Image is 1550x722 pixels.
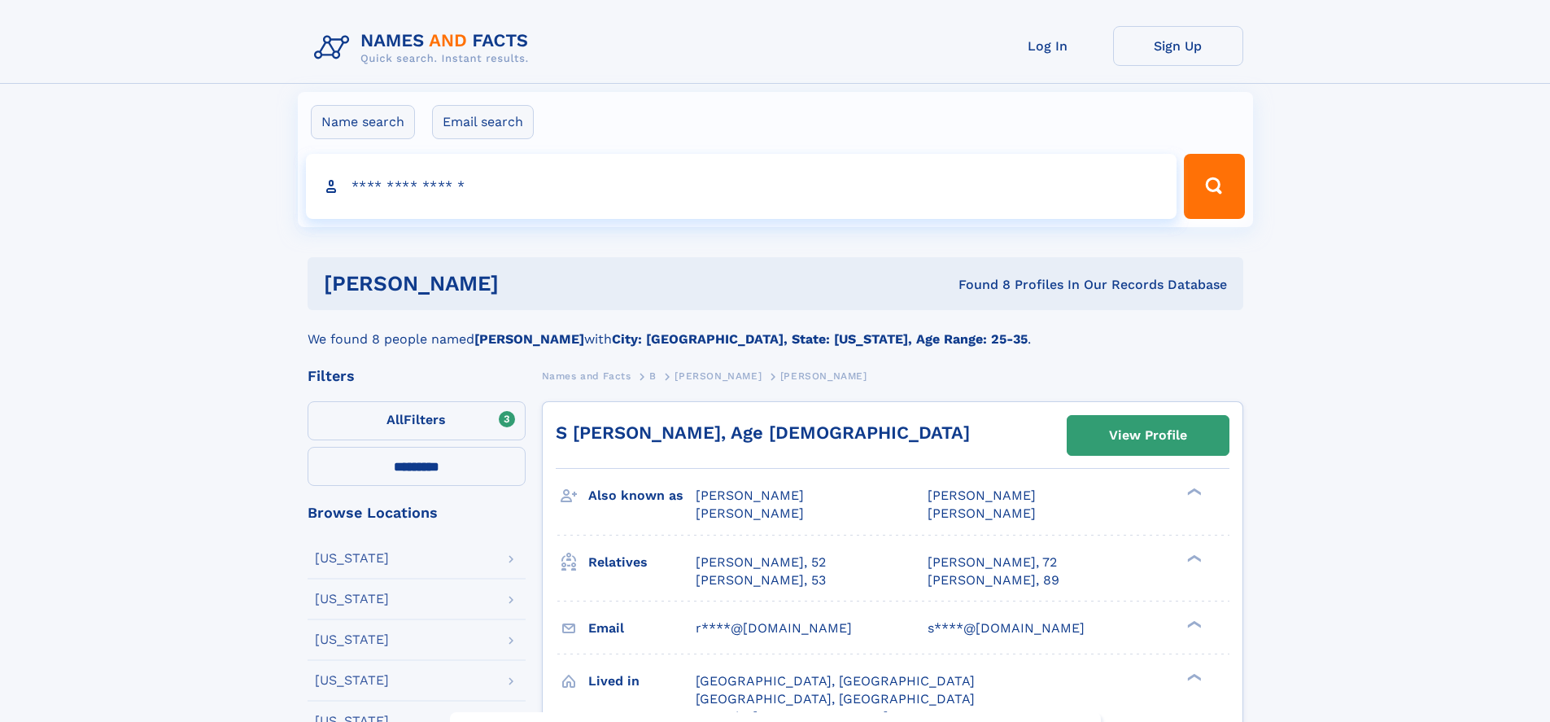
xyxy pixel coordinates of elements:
[1113,26,1243,66] a: Sign Up
[696,673,975,689] span: [GEOGRAPHIC_DATA], [GEOGRAPHIC_DATA]
[308,310,1243,349] div: We found 8 people named with .
[306,154,1177,219] input: search input
[1183,487,1203,497] div: ❯
[474,331,584,347] b: [PERSON_NAME]
[432,105,534,139] label: Email search
[315,674,389,687] div: [US_STATE]
[308,401,526,440] label: Filters
[1183,672,1203,682] div: ❯
[1183,619,1203,629] div: ❯
[588,482,696,510] h3: Also known as
[556,422,970,443] a: S [PERSON_NAME], Age [DEMOGRAPHIC_DATA]
[311,105,415,139] label: Name search
[612,331,1028,347] b: City: [GEOGRAPHIC_DATA], State: [US_STATE], Age Range: 25-35
[308,369,526,383] div: Filters
[696,554,826,571] a: [PERSON_NAME], 52
[928,554,1057,571] a: [PERSON_NAME], 72
[308,26,542,70] img: Logo Names and Facts
[928,505,1036,521] span: [PERSON_NAME]
[542,365,631,386] a: Names and Facts
[1184,154,1244,219] button: Search Button
[696,571,826,589] a: [PERSON_NAME], 53
[386,412,404,427] span: All
[696,691,975,707] span: [GEOGRAPHIC_DATA], [GEOGRAPHIC_DATA]
[1183,553,1203,563] div: ❯
[696,505,804,521] span: [PERSON_NAME]
[696,488,804,503] span: [PERSON_NAME]
[649,370,657,382] span: B
[1068,416,1229,455] a: View Profile
[588,549,696,576] h3: Relatives
[588,667,696,695] h3: Lived in
[675,370,762,382] span: [PERSON_NAME]
[675,365,762,386] a: [PERSON_NAME]
[780,370,867,382] span: [PERSON_NAME]
[315,552,389,565] div: [US_STATE]
[588,615,696,642] h3: Email
[315,633,389,646] div: [US_STATE]
[649,365,657,386] a: B
[315,593,389,606] div: [US_STATE]
[1109,417,1187,454] div: View Profile
[324,273,729,294] h1: [PERSON_NAME]
[928,571,1059,589] a: [PERSON_NAME], 89
[308,505,526,520] div: Browse Locations
[728,276,1227,294] div: Found 8 Profiles In Our Records Database
[928,488,1036,503] span: [PERSON_NAME]
[983,26,1113,66] a: Log In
